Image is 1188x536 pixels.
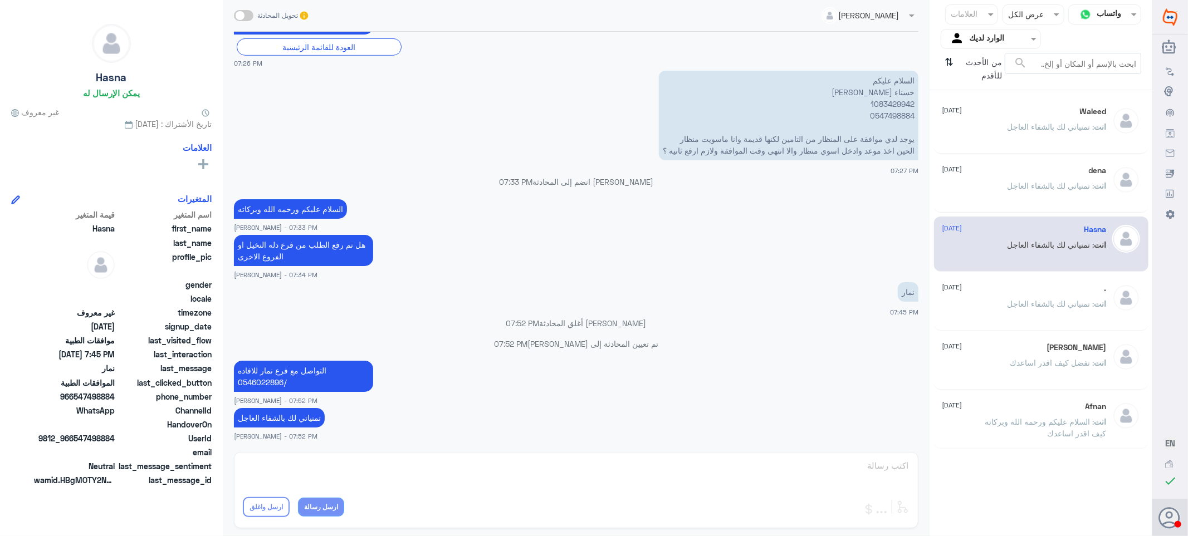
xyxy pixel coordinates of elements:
[117,321,212,332] span: signup_date
[34,321,115,332] span: 2025-07-24T16:26:16.896Z
[234,338,918,350] p: تم تعيين المحادثة إلى [PERSON_NAME]
[1094,417,1107,426] span: انت
[942,223,962,233] span: [DATE]
[34,446,115,458] span: null
[117,293,212,304] span: locale
[506,318,540,328] span: 07:52 PM
[117,432,212,444] span: UserId
[1089,166,1107,175] h5: dena
[494,339,527,348] span: 07:52 PM
[1112,166,1140,194] img: defaultAdmin.png
[117,335,212,346] span: last_visited_flow
[890,308,918,316] span: 07:45 PM
[1104,284,1107,293] h5: .
[1112,107,1140,135] img: defaultAdmin.png
[83,88,140,98] h6: يمكن الإرسال له
[34,391,115,402] span: 966547498884
[942,282,962,292] span: [DATE]
[985,417,1107,438] span: : السلام عليكم ورحمه الله وبركاته كيف اقدر اساعدك
[34,293,115,304] span: null
[34,335,115,346] span: موافقات الطبية
[1094,181,1107,190] span: انت
[1080,107,1107,116] h5: Waleed
[659,71,918,160] p: 24/7/2025, 7:27 PM
[117,348,212,360] span: last_interaction
[1165,437,1175,449] button: EN
[117,391,212,402] span: phone_number
[1160,507,1181,528] button: الصورة الشخصية
[34,419,115,430] span: null
[117,362,212,374] span: last_message
[1112,402,1140,430] img: defaultAdmin.png
[34,474,115,486] span: wamid.HBgMOTY2NTQ3NDk4ODg0FQIAEhgUM0ExN0M3QkMxQjM3NzZFRTBCMUYA
[950,8,978,22] div: العلامات
[234,199,347,219] p: 24/7/2025, 7:33 PM
[1008,240,1094,249] span: : تمنياتي لك بالشفاء العاجل
[34,348,115,360] span: 2025-07-24T16:45:25.471Z
[1008,122,1094,131] span: : تمنياتي لك بالشفاء العاجل
[1163,474,1177,488] i: check
[243,497,290,517] button: ارسل واغلق
[1010,358,1094,367] span: : تفضل كيف اقدر اساعدك
[237,38,402,56] div: العودة للقائمة الرئيسية
[891,167,918,174] span: 07:27 PM
[117,307,212,318] span: timezone
[34,460,115,472] span: 0
[92,24,130,62] img: defaultAdmin.png
[117,474,212,486] span: last_message_id
[950,31,966,47] img: yourInbox.svg
[942,400,962,410] span: [DATE]
[945,53,954,81] i: ⇅
[34,377,115,389] span: الموافقات الطبية
[117,209,212,220] span: اسم المتغير
[1008,181,1094,190] span: : تمنياتي لك بالشفاء العاجل
[117,237,212,249] span: last_name
[1112,343,1140,371] img: defaultAdmin.png
[11,106,59,118] span: غير معروف
[1077,6,1094,23] img: whatsapp.png
[234,235,373,266] p: 24/7/2025, 7:34 PM
[1112,225,1140,253] img: defaultAdmin.png
[1094,299,1107,308] span: انت
[1014,56,1027,70] span: search
[234,361,373,392] p: 24/7/2025, 7:52 PM
[1005,53,1141,73] input: ابحث بالإسم أو المكان أو إلخ..
[117,446,212,458] span: email
[34,432,115,444] span: 9812_966547498884
[942,341,962,351] span: [DATE]
[234,408,325,427] p: 24/7/2025, 7:52 PM
[178,194,212,204] h6: المتغيرات
[298,498,344,517] button: ارسل رسالة
[1165,438,1175,448] span: EN
[11,118,212,130] span: تاريخ الأشتراك : [DATE]
[34,307,115,318] span: غير معروف
[234,431,317,441] span: [PERSON_NAME] - 07:52 PM
[258,11,299,21] span: تحويل المحادثة
[234,223,317,232] span: [PERSON_NAME] - 07:33 PM
[1086,402,1107,411] h5: Afnan
[1094,240,1107,249] span: انت
[117,377,212,389] span: last_clicked_button
[34,223,115,234] span: Hasna
[183,142,212,153] h6: العلامات
[1094,122,1107,131] span: انت
[34,405,115,416] span: 2
[499,177,532,186] span: 07:33 PM
[117,223,212,234] span: first_name
[1112,284,1140,312] img: defaultAdmin.png
[117,460,212,472] span: last_message_sentiment
[34,209,115,220] span: قيمة المتغير
[1163,8,1177,26] img: Widebot Logo
[234,176,918,188] p: [PERSON_NAME] انضم إلى المحادثة
[1084,225,1107,234] h5: Hasna
[942,105,962,115] span: [DATE]
[234,317,918,329] p: [PERSON_NAME] أغلق المحادثة
[117,405,212,416] span: ChannelId
[942,164,962,174] span: [DATE]
[117,251,212,277] span: profile_pic
[1008,299,1094,308] span: : تمنياتي لك بالشفاء العاجل
[96,71,127,84] h5: Hasna
[117,279,212,291] span: gender
[34,362,115,374] span: نمار
[234,58,262,68] span: 07:26 PM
